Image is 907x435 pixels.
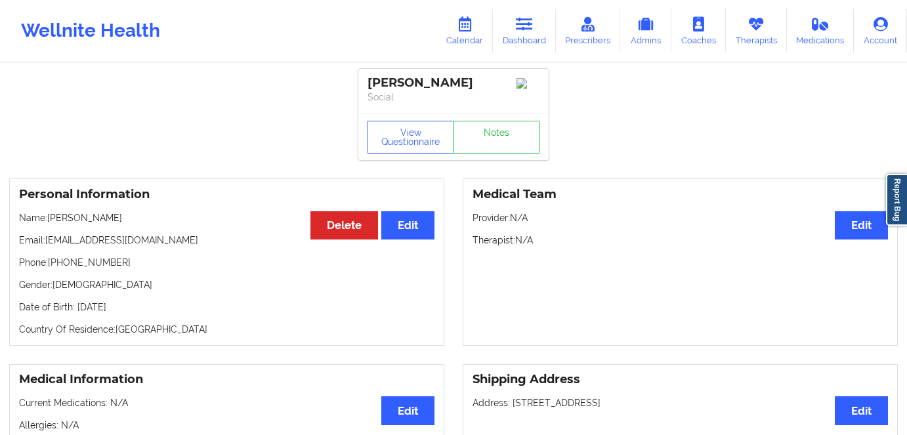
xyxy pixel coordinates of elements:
p: Therapist: N/A [473,234,888,247]
p: Date of Birth: [DATE] [19,300,434,314]
button: Edit [835,396,888,425]
a: Therapists [726,9,787,52]
h3: Medical Information [19,372,434,387]
a: Coaches [671,9,726,52]
a: Admins [620,9,671,52]
button: View Questionnaire [368,121,454,154]
a: Medications [787,9,854,52]
a: Notes [453,121,540,154]
h3: Medical Team [473,187,888,202]
button: Edit [381,396,434,425]
a: Dashboard [493,9,556,52]
p: Provider: N/A [473,211,888,224]
a: Prescribers [556,9,621,52]
p: Gender: [DEMOGRAPHIC_DATA] [19,278,434,291]
img: Image%2Fplaceholer-image.png [517,78,539,89]
a: Account [854,9,907,52]
p: Email: [EMAIL_ADDRESS][DOMAIN_NAME] [19,234,434,247]
button: Delete [310,211,378,239]
p: Social [368,91,539,104]
p: Country Of Residence: [GEOGRAPHIC_DATA] [19,323,434,336]
p: Allergies: N/A [19,419,434,432]
p: Address: [STREET_ADDRESS] [473,396,888,409]
p: Phone: [PHONE_NUMBER] [19,256,434,269]
button: Edit [381,211,434,239]
div: [PERSON_NAME] [368,75,539,91]
h3: Personal Information [19,187,434,202]
button: Edit [835,211,888,239]
p: Name: [PERSON_NAME] [19,211,434,224]
a: Calendar [436,9,493,52]
p: Current Medications: N/A [19,396,434,409]
a: Report Bug [886,174,907,226]
h3: Shipping Address [473,372,888,387]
